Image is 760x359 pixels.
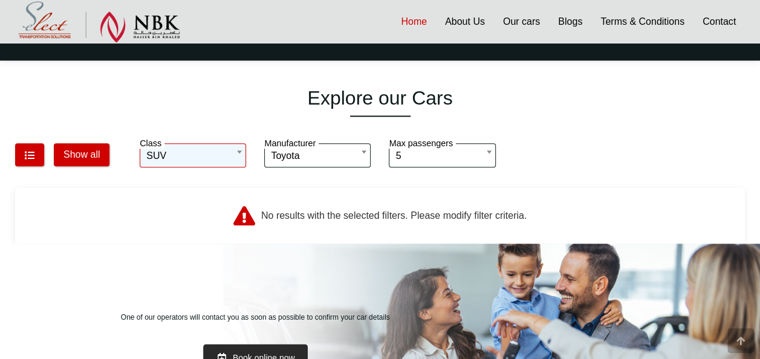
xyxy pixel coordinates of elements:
span: Toyota [271,144,364,168]
span: Toyota [264,143,371,167]
label: Manufacturer [264,138,319,149]
label: Max passengers [389,138,456,149]
span: SUV [146,144,239,168]
button: Show all [54,143,109,166]
span: SUV [140,143,246,167]
img: Select Rent a Car [18,1,180,43]
h1: Explore our Cars [15,86,745,109]
label: Class [140,138,164,149]
h6: One of our operators will contact you as soon as possible to confirm your car details [15,312,495,323]
div: No results with the selected filters. Please modify filter criteria. [15,188,745,244]
span: 5 [389,143,495,167]
span: 5 [395,144,489,168]
div: Go to top [727,328,754,353]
